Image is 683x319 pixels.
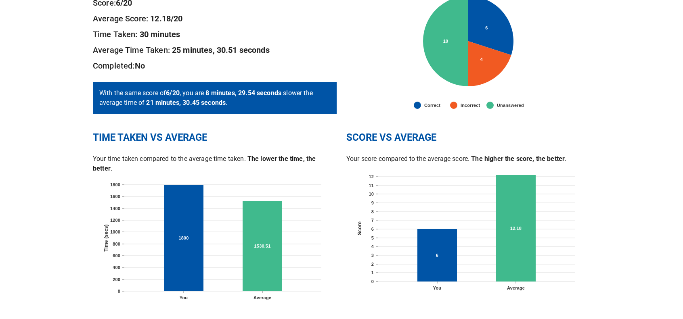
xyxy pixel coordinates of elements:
p: Completed: [93,59,337,72]
text: 0 [371,279,374,284]
h2: TIME TAKEN VS AVERAGE [93,131,337,144]
text: 600 [113,253,120,258]
text: 400 [113,265,120,270]
text: 6 [371,227,374,231]
text: 7 [371,218,374,223]
text: Average [254,295,271,300]
text: 1000 [110,229,120,234]
text: Time (secs) [103,224,109,251]
h2: SCORE VS AVERAGE [346,131,590,144]
text: 1800 [110,182,120,187]
text: 2 [371,262,374,267]
text: 200 [113,277,120,282]
text: 1600 [110,194,120,199]
text: 1400 [110,206,120,211]
text: 800 [113,242,120,246]
b: The lower the time, the better [93,155,316,172]
b: 25 minutes, 30.51 seconds [172,45,270,55]
b: 6 /20 [166,89,180,97]
text: 1 [371,270,374,275]
b: 30 minutes [140,29,180,39]
b: 8 minutes, 29.54 seconds [205,89,281,97]
p: Time Taken: [93,28,337,41]
text: You [180,295,188,300]
p: With the same score of , you are slower the average time of . [99,88,330,108]
text: 10 [369,192,374,196]
text: Average [507,286,525,290]
p: Average Time Taken: [93,44,337,56]
text: 3 [371,253,374,258]
b: The higher the score, the better [471,155,565,163]
text: 5 [371,236,374,240]
p: Average Score: [93,12,337,25]
p: Your time taken compared to the average time taken. . [93,154,337,173]
p: Your score compared to the average score. . [346,154,590,164]
text: 4 [371,244,374,249]
b: 21 minutes, 30.45 seconds [146,99,226,106]
b: 12.18 /20 [150,14,182,23]
text: 12 [369,174,374,179]
b: No [135,61,145,71]
text: 1200 [110,218,120,223]
text: Score [357,221,362,235]
text: 0 [118,289,120,294]
text: 8 [371,209,374,214]
text: 9 [371,200,374,205]
text: You [433,286,441,290]
text: 11 [369,183,374,188]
